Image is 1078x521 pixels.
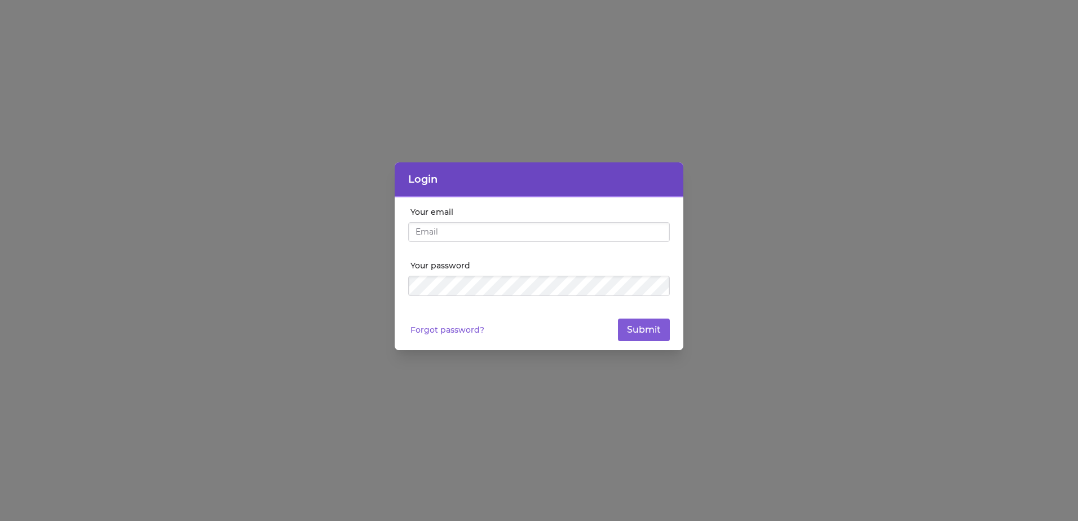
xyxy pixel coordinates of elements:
[410,260,670,271] label: Your password
[410,324,484,335] a: Forgot password?
[395,162,683,197] header: Login
[618,319,670,341] button: Submit
[410,206,670,218] label: Your email
[408,222,670,242] input: Email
